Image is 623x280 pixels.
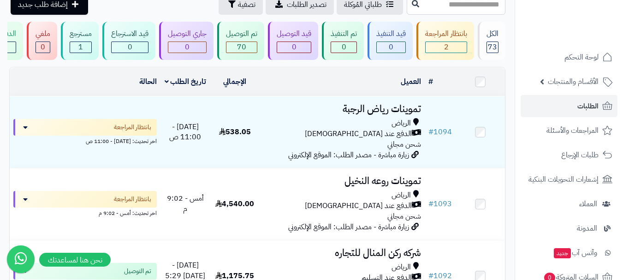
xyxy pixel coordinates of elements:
a: جاري التوصيل 0 [157,22,215,60]
span: زيارة مباشرة - مصدر الطلب: الموقع الإلكتروني [288,149,409,161]
div: 0 [36,42,50,53]
a: قيد التنفيذ 0 [366,22,415,60]
div: تم التنفيذ [331,29,357,39]
div: بانتظار المراجعة [425,29,467,39]
a: طلبات الإرجاع [521,144,617,166]
div: 0 [112,42,148,53]
img: logo-2.png [560,22,614,41]
div: مسترجع [70,29,92,39]
span: لوحة التحكم [564,51,599,64]
h3: تموينات رياض الرجبة [263,104,421,114]
a: قيد الاسترجاع 0 [101,22,157,60]
span: الأقسام والمنتجات [548,75,599,88]
div: 0 [331,42,356,53]
a: تاريخ الطلب [165,76,207,87]
span: الدفع عند [DEMOGRAPHIC_DATA] [305,129,412,139]
span: إشعارات التحويلات البنكية [528,173,599,186]
span: الرياض [392,118,411,129]
span: 70 [237,42,246,53]
div: قيد التوصيل [277,29,311,39]
span: 538.05 [219,126,251,137]
a: الكل73 [476,22,507,60]
span: العملاء [579,197,597,210]
h3: تموينات روعه النخيل [263,176,421,186]
div: 0 [168,42,206,53]
span: # [428,126,433,137]
a: المدونة [521,217,617,239]
span: 0 [185,42,190,53]
div: 0 [277,42,311,53]
a: ملغي 0 [25,22,59,60]
a: #1094 [428,126,452,137]
div: قيد التنفيذ [376,29,406,39]
a: الحالة [139,76,157,87]
span: جديد [554,248,571,258]
span: الدفع عند [DEMOGRAPHIC_DATA] [305,201,412,211]
span: شحن مجاني [387,211,421,222]
a: بانتظار المراجعة 2 [415,22,476,60]
a: #1093 [428,198,452,209]
a: تم التوصيل 70 [215,22,266,60]
span: 0 [389,42,393,53]
a: العميل [401,76,421,87]
div: تم التوصيل [226,29,257,39]
span: 1 [78,42,83,53]
div: اخر تحديث: [DATE] - 11:00 ص [13,136,157,145]
div: 1 [70,42,91,53]
span: 73 [488,42,497,53]
a: لوحة التحكم [521,46,617,68]
a: مسترجع 1 [59,22,101,60]
span: أمس - 9:02 م [167,193,204,214]
a: # [428,76,433,87]
span: بانتظار المراجعة [114,195,151,204]
div: جاري التوصيل [168,29,207,39]
span: تم التوصيل [124,267,151,276]
div: 70 [226,42,257,53]
span: شحن مجاني [387,139,421,150]
a: وآتس آبجديد [521,242,617,264]
div: 2 [426,42,467,53]
span: الطلبات [577,100,599,113]
span: الرياض [392,190,411,201]
div: الكل [487,29,498,39]
span: 2 [444,42,449,53]
span: زيارة مباشرة - مصدر الطلب: الموقع الإلكتروني [288,221,409,232]
span: [DATE] - 11:00 ص [169,121,201,143]
div: 0 [377,42,405,53]
a: الطلبات [521,95,617,117]
a: تم التنفيذ 0 [320,22,366,60]
a: الإجمالي [223,76,246,87]
a: قيد التوصيل 0 [266,22,320,60]
span: # [428,198,433,209]
div: قيد الاسترجاع [111,29,148,39]
span: المراجعات والأسئلة [546,124,599,137]
span: المدونة [577,222,597,235]
span: 0 [41,42,45,53]
a: العملاء [521,193,617,215]
div: ملغي [36,29,50,39]
a: إشعارات التحويلات البنكية [521,168,617,191]
span: 0 [128,42,132,53]
span: 4,540.00 [215,198,254,209]
h3: شركه ركن المنال للتجاره [263,248,421,258]
span: وآتس آب [553,246,597,259]
span: طلبات الإرجاع [561,149,599,161]
span: 0 [292,42,297,53]
div: اخر تحديث: أمس - 9:02 م [13,208,157,217]
span: الرياض [392,262,411,273]
a: المراجعات والأسئلة [521,119,617,142]
span: بانتظار المراجعة [114,123,151,132]
span: 0 [342,42,346,53]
